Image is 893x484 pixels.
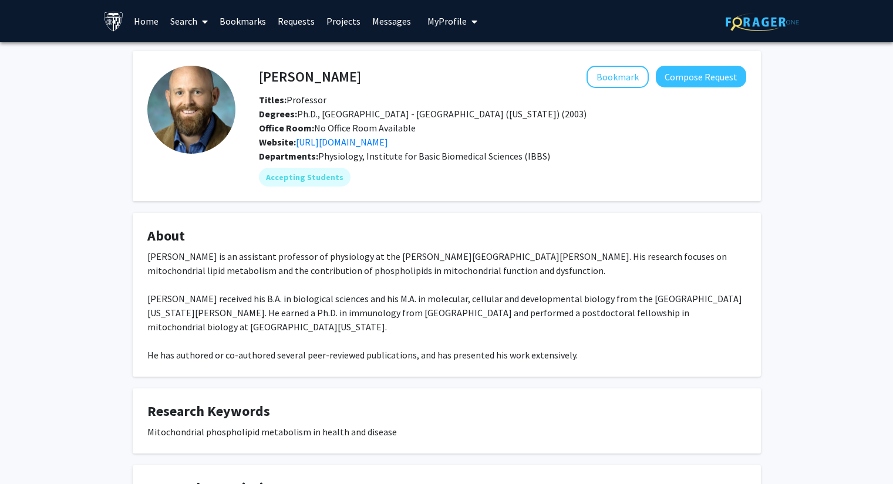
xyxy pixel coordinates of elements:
span: Physiology, Institute for Basic Biomedical Sciences (IBBS) [318,150,550,162]
span: Professor [259,94,326,106]
img: ForagerOne Logo [726,13,799,31]
span: No Office Room Available [259,122,416,134]
iframe: Chat [9,431,50,475]
a: Requests [272,1,321,42]
a: Bookmarks [214,1,272,42]
div: Mitochondrial phospholipid metabolism in health and disease [147,425,746,439]
b: Degrees: [259,108,297,120]
img: Profile Picture [147,66,235,154]
mat-chip: Accepting Students [259,168,351,187]
b: Website: [259,136,296,148]
a: Projects [321,1,366,42]
span: Ph.D., [GEOGRAPHIC_DATA] - [GEOGRAPHIC_DATA] ([US_STATE]) (2003) [259,108,587,120]
b: Office Room: [259,122,314,134]
a: Opens in a new tab [296,136,388,148]
a: Messages [366,1,417,42]
h4: About [147,228,746,245]
button: Add Steven Claypool to Bookmarks [587,66,649,88]
h4: [PERSON_NAME] [259,66,361,87]
div: [PERSON_NAME] is an assistant professor of physiology at the [PERSON_NAME][GEOGRAPHIC_DATA][PERSO... [147,249,746,362]
a: Search [164,1,214,42]
h4: Research Keywords [147,403,746,420]
img: Johns Hopkins University Logo [103,11,124,32]
b: Titles: [259,94,287,106]
b: Departments: [259,150,318,162]
button: Compose Request to Steven Claypool [656,66,746,87]
a: Home [128,1,164,42]
span: My Profile [427,15,467,27]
